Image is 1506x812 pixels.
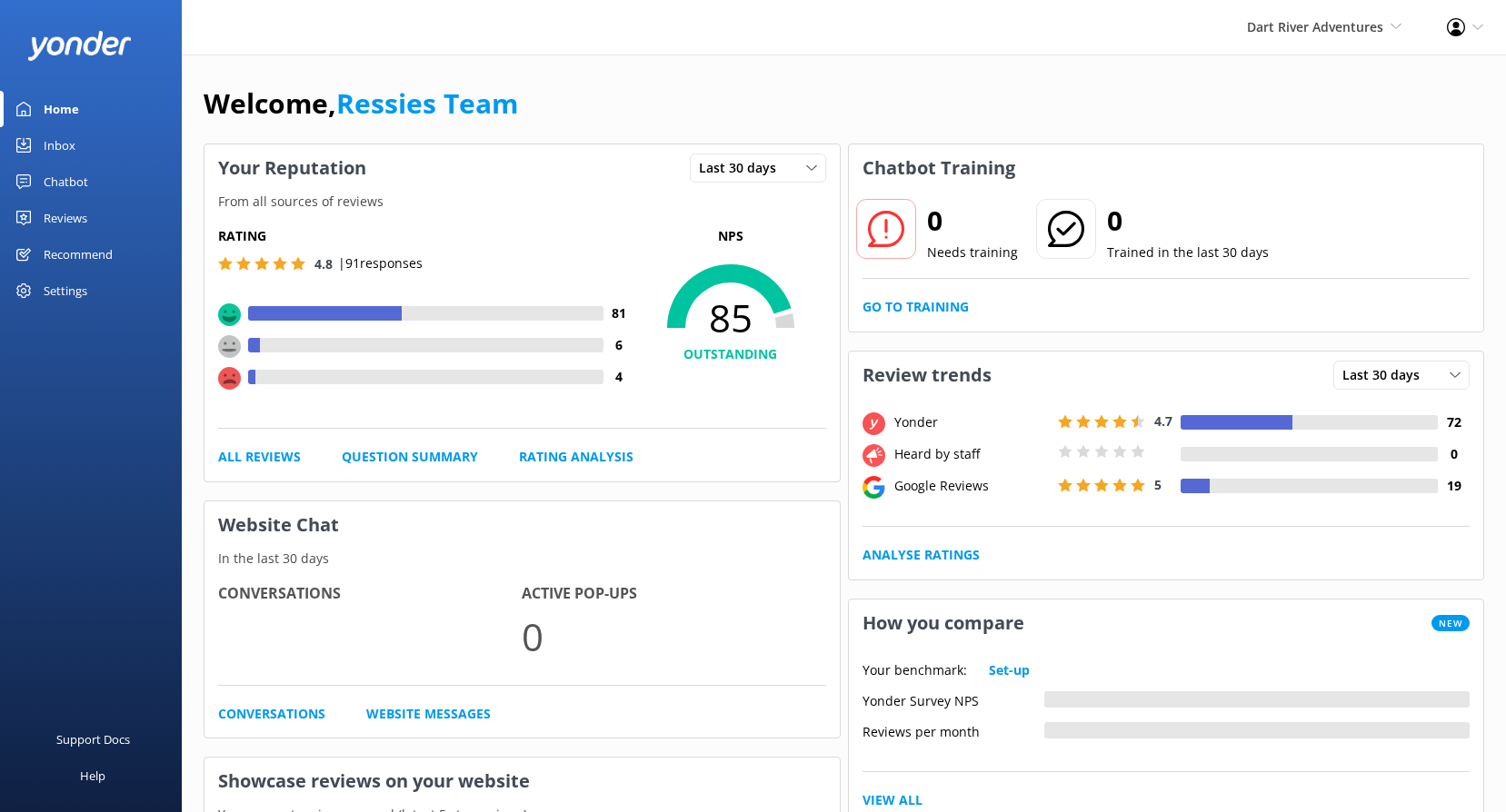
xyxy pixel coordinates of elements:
a: Analyse Ratings [863,545,980,565]
div: Chatbot [44,163,88,200]
a: View All [863,790,923,810]
h4: Active Pop-ups [522,582,825,606]
img: yonder-white-logo.png [27,31,132,61]
a: Question Summary [342,447,478,467]
h4: OUTSTANDING [635,344,826,364]
h3: Website Chat [204,501,840,549]
div: Google Reviews [890,476,1053,496]
h3: Chatbot Training [849,144,1029,192]
div: Yonder Survey NPS [863,691,1044,708]
div: Heard by staff [890,444,1053,464]
p: 0 [522,606,825,667]
h5: Rating [218,226,635,246]
p: Trained in the last 30 days [1107,243,1269,262]
a: Website Messages [366,704,491,724]
h4: 4 [603,367,635,387]
span: 5 [1154,476,1162,493]
div: Yonder [890,412,1053,432]
p: | 91 responses [338,253,423,273]
span: New [1431,615,1470,631]
p: NPS [635,226,826,246]
h4: 72 [1438,412,1470,432]
div: Recommend [44,236,113,272]
h2: 0 [1107,199,1269,243]
h4: Conversations [218,582,522,606]
div: Reviews per month [863,722,1044,738]
a: Set-up [989,660,1030,680]
h3: Your Reputation [204,144,380,192]
h2: 0 [927,199,1018,243]
span: 4.8 [314,255,333,272]
span: 85 [635,295,826,341]
div: Home [44,91,79,127]
a: Rating Analysis [519,447,633,467]
a: Conversations [218,704,325,724]
span: Last 30 days [1342,365,1431,385]
p: In the last 30 days [204,549,840,569]
a: Go to Training [863,297,969,317]
h4: 81 [603,303,635,323]
h3: Showcase reviews on your website [204,758,840,805]
p: Your benchmark: [863,660,967,680]
h4: 19 [1438,476,1470,496]
span: Last 30 days [699,158,787,178]
h4: 0 [1438,444,1470,464]
p: Needs training [927,243,1018,262]
div: Support Docs [56,721,130,758]
div: Help [80,758,105,794]
h4: 6 [603,335,635,355]
div: Settings [44,272,87,309]
div: Reviews [44,200,87,236]
span: 4.7 [1154,412,1172,430]
a: Ressies Team [336,84,518,122]
p: From all sources of reviews [204,192,840,212]
h1: Welcome, [204,82,518,125]
h3: How you compare [849,599,1038,647]
a: All Reviews [218,447,301,467]
div: Inbox [44,127,75,163]
span: Dart River Adventures [1247,18,1383,35]
h3: Review trends [849,352,1005,399]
